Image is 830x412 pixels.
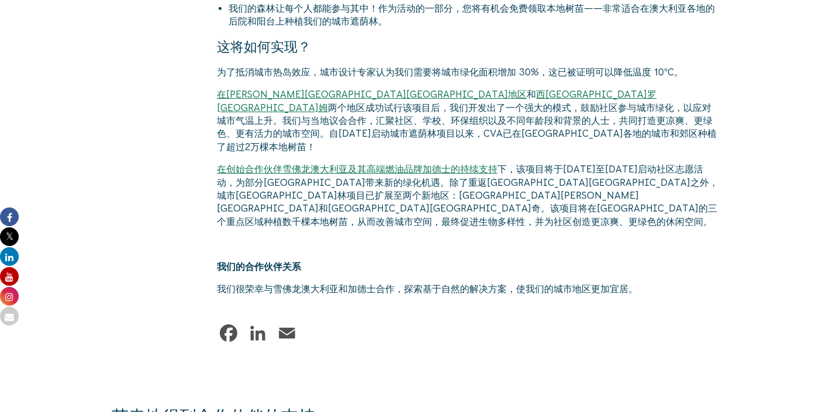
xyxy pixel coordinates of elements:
font: 两个地区成功试行该项目后 [328,102,440,113]
font: ，该项目将于[DATE]至[DATE]启动社区志愿活动，为部分[GEOGRAPHIC_DATA]带来新的绿化机遇。除了重返[GEOGRAPHIC_DATA][GEOGRAPHIC_DATA]之外... [217,164,718,227]
font: ，我们开发出了一个强大的模式，鼓励社区参与城市绿化，以应对城市气温上升。我们与当地议会合作，汇聚社区、学校、环保组织以及不同年龄段和背景的人士，共同打造更凉爽、更绿色、更有活力的城市空间。自[D... [217,102,717,152]
font: 我们的森林让每个人都能参与其中！作为活动的一部分，您将有机会免费领取本地树苗——非常适合在澳大利亚各地的后院和阳台上种植我们的城市遮荫林。 [229,3,715,26]
a: 在创始合作伙伴雪佛龙澳大利亚及其高端燃油品牌加德士的持续支持 [217,164,497,174]
a: 在[PERSON_NAME][GEOGRAPHIC_DATA][GEOGRAPHIC_DATA]地区 [217,89,527,99]
font: 这将如何实现？ [217,39,311,54]
font: 我们的合作伙伴关系 [217,261,301,272]
a: 西[GEOGRAPHIC_DATA]罗[GEOGRAPHIC_DATA]姆 [217,89,656,112]
font: 和 [527,89,536,99]
font: 为了抵消城市热岛效应，城市设计专家认为我们需要将城市绿化面积增加 30%，这已被证明可以降低温度 10°C。 [217,67,683,77]
font: 下 [497,164,507,174]
font: 我们很荣幸与雪佛龙澳大利亚和加德士合作，探索基于自然的解决方案，使我们的城市地区更加宜居。 [217,283,638,294]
